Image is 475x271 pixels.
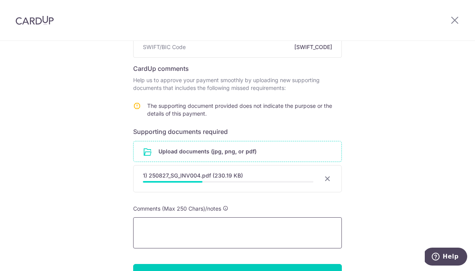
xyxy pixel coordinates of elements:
h6: Supporting documents required [133,127,342,136]
span: The supporting document provided does not indicate the purpose or the details of this payment. [147,102,332,117]
img: CardUp [16,16,54,25]
div: Upload documents (jpg, png, or pdf) [133,141,342,162]
p: Help us to approve your payment smoothly by uploading new supporting documents that includes the ... [133,76,342,92]
div: 1) 250827_SG_INV004.pdf (230.19 KB) [143,172,313,179]
div: 35% [143,181,202,183]
h6: CardUp comments [133,64,342,73]
iframe: Opens a widget where you can find more information [425,248,467,267]
span: [SWIFT_CODE] [189,43,332,51]
span: Comments (Max 250 Chars)/notes [133,205,221,212]
span: SWIFT/BIC Code [143,43,186,51]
